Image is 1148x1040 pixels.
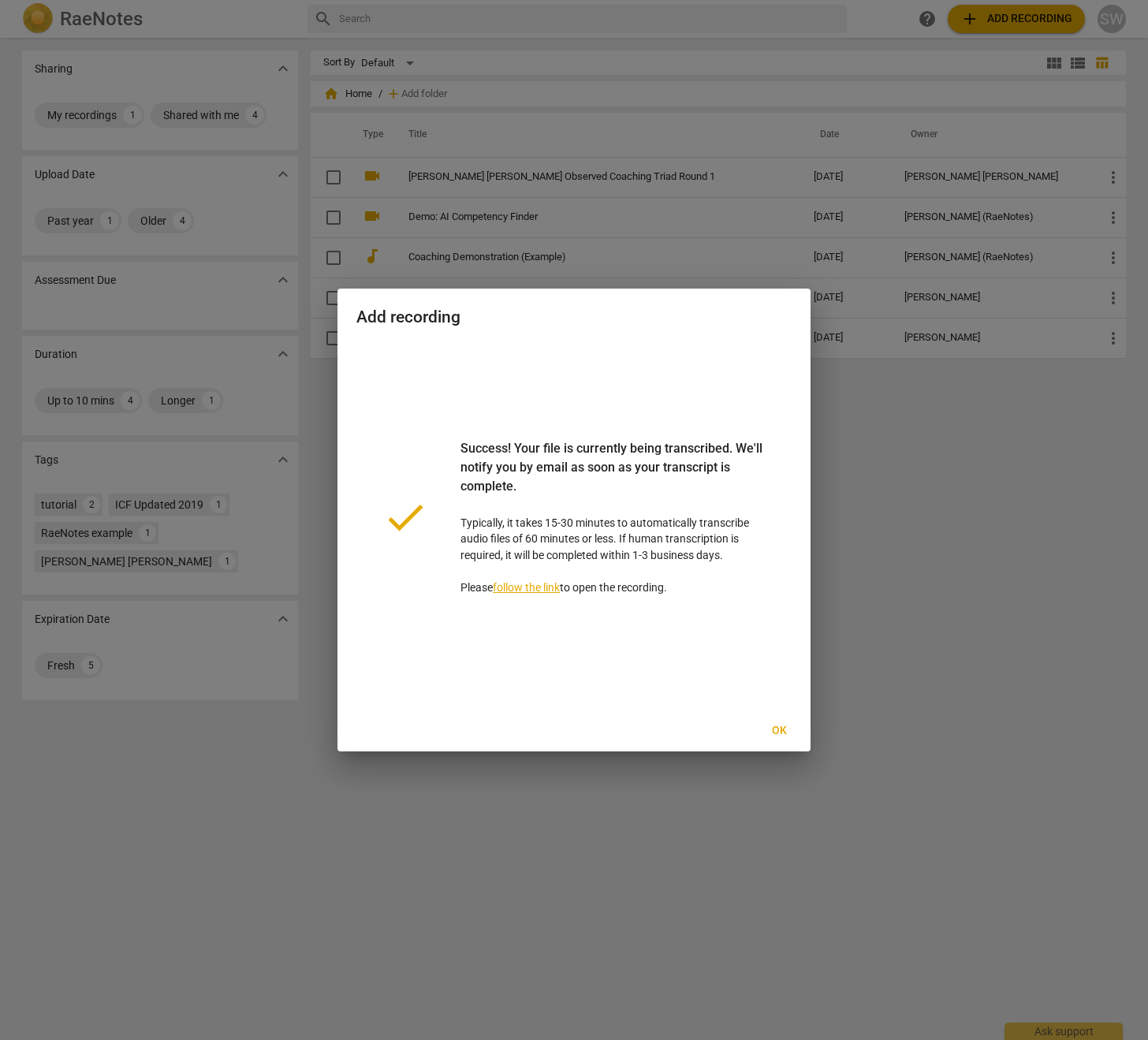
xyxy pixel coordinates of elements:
p: Typically, it takes 15-30 minutes to automatically transcribe audio files of 60 minutes or less. ... [460,439,766,596]
a: follow the link [493,581,560,594]
span: Ok [766,723,792,739]
div: Success! Your file is currently being transcribed. We'll notify you by email as soon as your tran... [460,439,766,515]
h2: Add recording [356,308,792,327]
span: done [382,494,429,541]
